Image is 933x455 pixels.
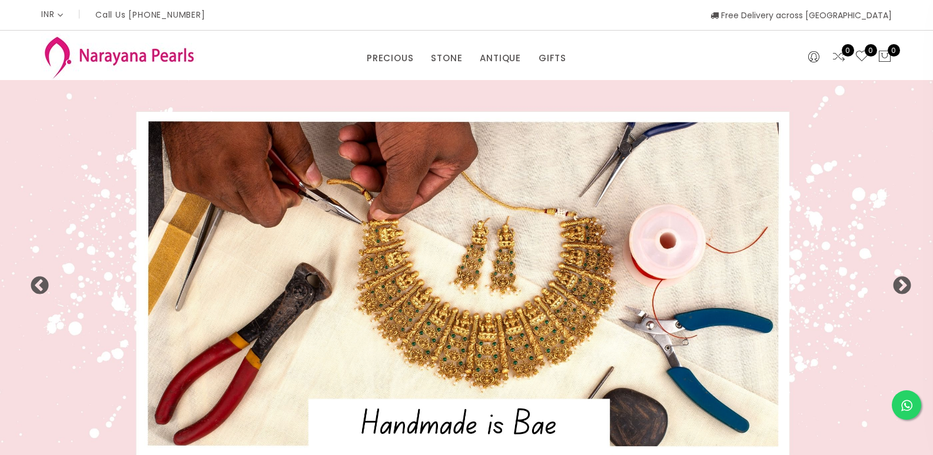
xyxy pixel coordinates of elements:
a: STONE [431,49,462,67]
button: Previous [29,276,41,288]
a: ANTIQUE [480,49,521,67]
span: 0 [888,44,900,57]
span: 0 [842,44,854,57]
a: PRECIOUS [367,49,413,67]
a: 0 [832,49,846,65]
p: Call Us [PHONE_NUMBER] [95,11,205,19]
span: Free Delivery across [GEOGRAPHIC_DATA] [710,9,892,21]
button: Next [892,276,904,288]
span: 0 [865,44,877,57]
a: GIFTS [539,49,566,67]
button: 0 [878,49,892,65]
a: 0 [855,49,869,65]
